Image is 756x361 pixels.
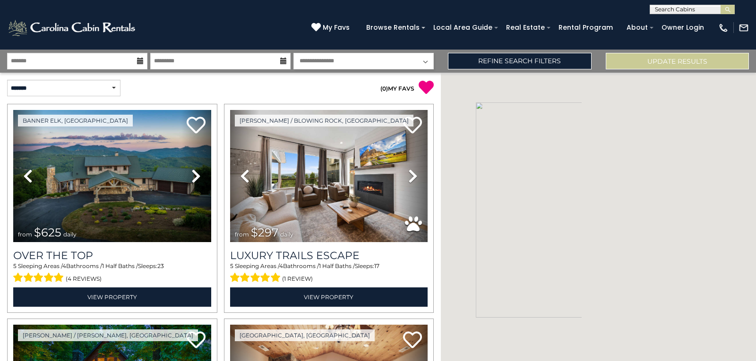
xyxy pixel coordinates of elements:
[18,115,133,126] a: Banner Elk, [GEOGRAPHIC_DATA]
[230,262,233,269] span: 5
[18,329,198,341] a: [PERSON_NAME] / [PERSON_NAME], [GEOGRAPHIC_DATA]
[380,85,388,92] span: ( )
[282,273,313,285] span: (1 review)
[18,231,32,238] span: from
[380,85,414,92] a: (0)MY FAVS
[13,110,211,242] img: thumbnail_167153549.jpeg
[374,262,379,269] span: 17
[501,20,550,35] a: Real Estate
[230,249,428,262] a: Luxury Trails Escape
[429,20,497,35] a: Local Area Guide
[554,20,618,35] a: Rental Program
[7,18,138,37] img: White-1-2.png
[622,20,653,35] a: About
[323,23,350,33] span: My Favs
[230,110,428,242] img: thumbnail_168695581.jpeg
[230,262,428,285] div: Sleeping Areas / Bathrooms / Sleeps:
[739,23,749,33] img: mail-regular-white.png
[382,85,386,92] span: 0
[361,20,424,35] a: Browse Rentals
[66,273,102,285] span: (4 reviews)
[251,226,278,239] span: $297
[62,262,66,269] span: 4
[63,231,77,238] span: daily
[13,262,211,285] div: Sleeping Areas / Bathrooms / Sleeps:
[187,330,206,351] a: Add to favorites
[311,23,352,33] a: My Favs
[157,262,164,269] span: 23
[102,262,138,269] span: 1 Half Baths /
[448,53,591,69] a: Refine Search Filters
[235,231,249,238] span: from
[34,226,61,239] span: $625
[13,262,17,269] span: 5
[718,23,729,33] img: phone-regular-white.png
[657,20,709,35] a: Owner Login
[403,330,422,351] a: Add to favorites
[187,116,206,136] a: Add to favorites
[280,231,293,238] span: daily
[606,53,749,69] button: Update Results
[235,115,413,126] a: [PERSON_NAME] / Blowing Rock, [GEOGRAPHIC_DATA]
[13,287,211,307] a: View Property
[230,287,428,307] a: View Property
[235,329,375,341] a: [GEOGRAPHIC_DATA], [GEOGRAPHIC_DATA]
[319,262,355,269] span: 1 Half Baths /
[279,262,283,269] span: 4
[13,249,211,262] a: Over The Top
